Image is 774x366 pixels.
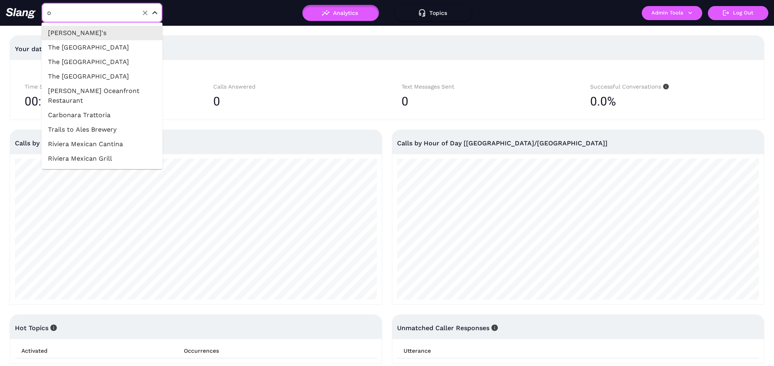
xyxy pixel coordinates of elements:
[6,8,36,19] img: 623511267c55cb56e2f2a487_logo2.png
[25,91,71,112] span: 00:00:00
[402,82,561,91] div: Text Messages Sent
[42,108,162,122] li: Carbonara Trattoria
[213,94,220,108] span: 0
[590,83,669,90] span: Successful Conversations
[395,5,472,21] button: Topics
[402,94,408,108] span: 0
[139,7,151,19] button: Clear
[15,324,57,332] span: Hot Topics
[42,55,162,69] li: The [GEOGRAPHIC_DATA]
[397,343,759,358] th: Utterance
[42,122,162,137] li: Trails to Ales Brewery
[397,324,498,332] span: Unmatched Caller Responses
[590,91,616,112] span: 0.0%
[302,10,379,15] a: Analytics
[15,130,377,156] div: Calls by Date
[15,39,759,59] div: Your data for the past
[302,5,379,21] button: Analytics
[42,137,162,151] li: Riviera Mexican Cantina
[42,69,162,84] li: The [GEOGRAPHIC_DATA]
[42,40,162,55] li: The [GEOGRAPHIC_DATA]
[150,8,160,18] button: Close
[42,166,162,180] li: Six and Sky Rooftop Grille
[42,151,162,166] li: Riviera Mexican Grill
[708,6,768,20] button: Log Out
[661,84,669,89] span: info-circle
[213,82,373,91] div: Calls Answered
[25,83,64,90] span: Time Saved
[642,6,702,20] button: Admin Tools
[397,130,759,156] div: Calls by Hour of Day [[GEOGRAPHIC_DATA]/[GEOGRAPHIC_DATA]]
[42,84,162,108] li: [PERSON_NAME] Oceanfront Restaurant
[489,325,498,331] span: info-circle
[48,325,57,331] span: info-circle
[15,343,177,358] th: Activated
[42,26,162,40] li: [PERSON_NAME]'s
[177,343,377,358] th: Occurrences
